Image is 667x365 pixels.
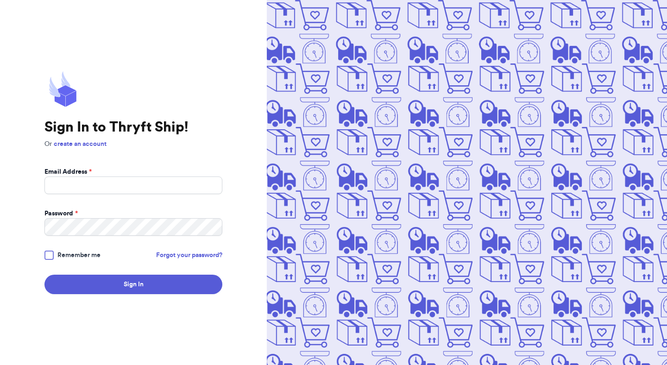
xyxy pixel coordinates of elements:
p: Or [44,139,222,149]
h1: Sign In to Thryft Ship! [44,119,222,136]
a: Forgot your password? [156,251,222,260]
label: Email Address [44,167,92,176]
label: Password [44,209,78,218]
a: create an account [54,141,107,147]
button: Sign In [44,275,222,294]
span: Remember me [57,251,101,260]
